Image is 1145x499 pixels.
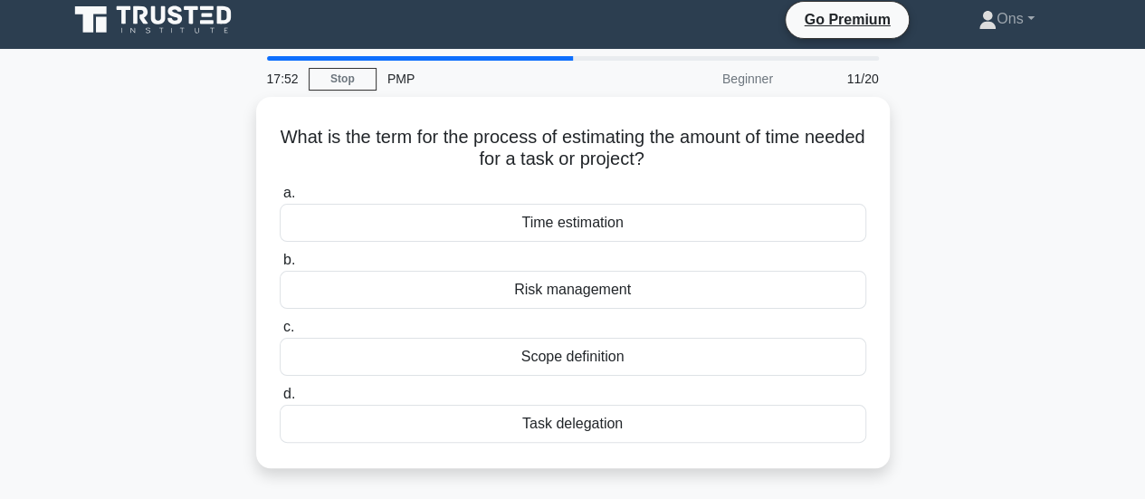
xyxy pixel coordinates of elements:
div: Scope definition [280,338,866,376]
div: Risk management [280,271,866,309]
a: Go Premium [793,8,901,31]
a: Ons [935,1,1077,37]
h5: What is the term for the process of estimating the amount of time needed for a task or project? [278,126,868,171]
div: 17:52 [256,61,309,97]
span: c. [283,319,294,334]
span: d. [283,386,295,401]
span: b. [283,252,295,267]
div: Time estimation [280,204,866,242]
div: Beginner [625,61,784,97]
span: a. [283,185,295,200]
div: PMP [377,61,625,97]
div: Task delegation [280,405,866,443]
div: 11/20 [784,61,890,97]
a: Stop [309,68,377,91]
